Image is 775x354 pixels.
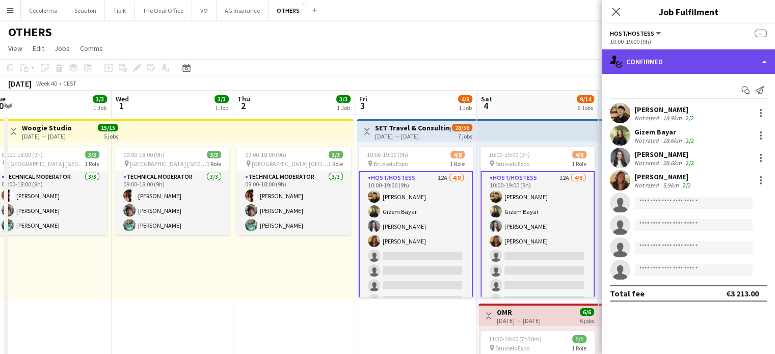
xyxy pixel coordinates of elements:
div: Not rated [634,159,661,167]
h3: SET Travel & Consulting GmbH [375,123,451,132]
span: 1/1 [572,335,586,343]
span: Fri [359,94,367,103]
span: 2 [236,100,250,112]
h1: OTHERS [8,24,52,40]
app-job-card: 10:00-19:00 (9h)4/8 Brussels Expo1 RoleHost/Hostess12A4/810:00-19:00 (9h)[PERSON_NAME]Gizem Bayar... [480,147,595,297]
div: 6 jobs [580,316,594,324]
span: Comms [80,44,103,53]
span: Wed [116,94,129,103]
span: 15/15 [98,124,118,131]
span: 4/8 [572,151,586,158]
span: Brussels Expo [373,160,408,168]
div: 1 Job [93,104,106,112]
div: [DATE] → [DATE] [497,317,541,324]
span: 9/14 [577,95,594,103]
span: 09:00-18:00 (9h) [123,151,165,158]
div: 28.6km [661,159,684,167]
div: 10:00-19:00 (9h)4/8 Brussels Expo1 RoleHost/Hostess12A4/810:00-19:00 (9h)[PERSON_NAME]Gizem Bayar... [359,147,473,297]
span: -- [755,30,767,37]
div: [PERSON_NAME] [634,172,693,181]
div: [DATE] [8,78,32,89]
app-job-card: 09:00-18:00 (9h)3/3 [GEOGRAPHIC_DATA] [GEOGRAPHIC_DATA]1 RoleTechnical Moderator3/309:00-18:00 (9... [115,147,229,235]
div: 6 Jobs [577,104,594,112]
div: 10:00-19:00 (9h) [610,38,767,45]
span: 6/6 [580,308,594,316]
span: [GEOGRAPHIC_DATA] [GEOGRAPHIC_DATA] [252,160,328,168]
span: 11:30-19:00 (7h30m) [489,335,542,343]
span: 4 [479,100,492,112]
span: 1 [114,100,129,112]
span: 4/8 [450,151,465,158]
span: 10:00-19:00 (9h) [489,151,530,158]
app-skills-label: 2/2 [683,181,691,189]
div: Total fee [610,288,645,298]
div: [DATE] → [DATE] [375,132,451,140]
h3: OMR [497,308,541,317]
div: [PERSON_NAME] [634,105,696,114]
span: Week 40 [34,79,59,87]
span: 28/56 [452,124,472,131]
div: 18.9km [661,114,684,122]
div: Confirmed [602,49,775,74]
app-skills-label: 2/2 [686,159,694,167]
app-card-role: Technical Moderator3/309:00-18:00 (9h)[PERSON_NAME][PERSON_NAME][PERSON_NAME] [237,171,351,235]
span: Edit [33,44,44,53]
div: 5.9km [661,181,681,189]
div: CEST [63,79,76,87]
div: [PERSON_NAME] [634,150,696,159]
span: 4/8 [458,95,472,103]
span: 1 Role [85,160,99,168]
span: 3/3 [207,151,221,158]
span: 3/3 [93,95,107,103]
h3: Job Fulfilment [602,5,775,18]
div: Gizem Bayar [634,127,696,137]
span: Host/Hostess [610,30,654,37]
div: 1 Job [337,104,350,112]
button: The Oval Office [135,1,192,20]
div: 7 jobs [458,131,472,140]
app-card-role: Host/Hostess12A4/810:00-19:00 (9h)[PERSON_NAME]Gizem Bayar[PERSON_NAME][PERSON_NAME] [359,171,473,311]
button: Host/Hostess [610,30,662,37]
app-skills-label: 2/2 [686,114,694,122]
span: 09:00-18:00 (9h) [2,151,43,158]
span: 3 [358,100,367,112]
button: Cecoforma [21,1,66,20]
span: 1 Role [572,160,586,168]
div: Not rated [634,114,661,122]
span: 10:00-19:00 (9h) [367,151,408,158]
div: 18.6km [661,137,684,144]
div: €3 213.00 [726,288,759,298]
app-skills-label: 2/2 [686,137,694,144]
div: Not rated [634,137,661,144]
div: 1 Job [459,104,472,112]
div: Not rated [634,181,661,189]
span: 3/3 [85,151,99,158]
app-card-role: Host/Hostess12A4/810:00-19:00 (9h)[PERSON_NAME]Gizem Bayar[PERSON_NAME][PERSON_NAME] [480,171,595,311]
app-card-role: Technical Moderator3/309:00-18:00 (9h)[PERSON_NAME][PERSON_NAME][PERSON_NAME] [115,171,229,235]
button: Seauton [66,1,105,20]
app-job-card: 09:00-18:00 (9h)3/3 [GEOGRAPHIC_DATA] [GEOGRAPHIC_DATA]1 RoleTechnical Moderator3/309:00-18:00 (9... [237,147,351,235]
span: 5 [601,100,615,112]
button: Tipik [105,1,135,20]
span: [GEOGRAPHIC_DATA] [GEOGRAPHIC_DATA] [130,160,206,168]
span: Jobs [55,44,70,53]
span: 3/3 [336,95,351,103]
span: 1 Role [328,160,343,168]
span: [GEOGRAPHIC_DATA] [GEOGRAPHIC_DATA] [8,160,85,168]
a: Jobs [50,42,74,55]
h3: Woogie Studio [22,123,72,132]
span: Sat [481,94,492,103]
span: Brussels Expo [495,160,529,168]
span: View [8,44,22,53]
span: 09:00-18:00 (9h) [245,151,286,158]
a: Edit [29,42,48,55]
span: 1 Role [450,160,465,168]
a: Comms [76,42,107,55]
button: AG Insurance [217,1,269,20]
button: OTHERS [269,1,308,20]
span: 1 Role [572,344,586,352]
span: Thu [237,94,250,103]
